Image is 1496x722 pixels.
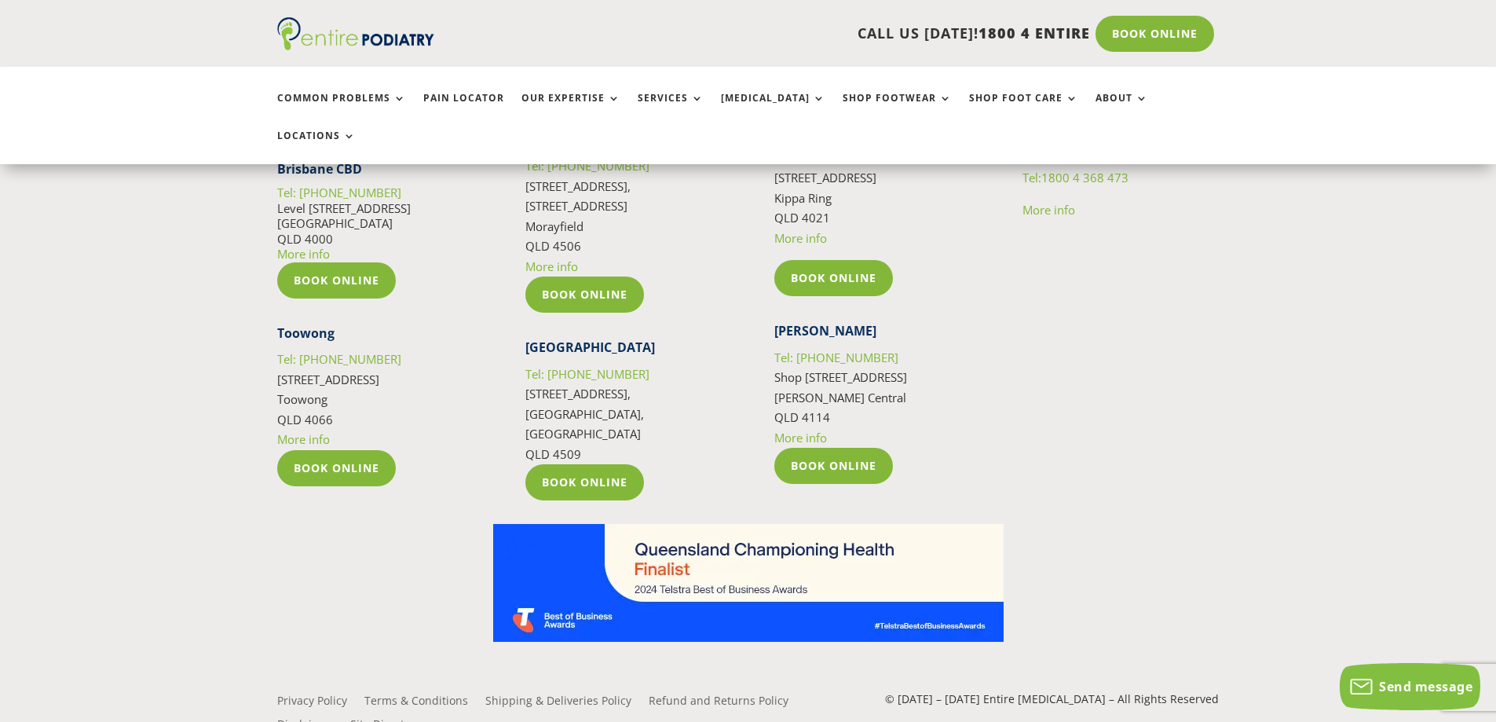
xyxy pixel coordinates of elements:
a: Book Online [525,464,644,500]
a: Tel: [PHONE_NUMBER] [774,350,898,365]
strong: Brisbane CBD [277,160,362,178]
a: Telstra Business Awards QLD State Finalist - Championing Health Category [493,629,1004,645]
a: Book Online [774,260,893,296]
a: About [1095,93,1148,126]
a: Shop Footwear [843,93,952,126]
a: Shop Foot Care [969,93,1078,126]
p: [STREET_ADDRESS] Kippa Ring QLD 4021 [774,148,971,261]
a: Locations [277,130,356,164]
a: Shipping & Deliveries Policy [485,695,631,713]
a: Book Online [774,448,893,484]
button: Send message [1340,663,1480,710]
a: More info [774,430,827,445]
p: Level [STREET_ADDRESS] [GEOGRAPHIC_DATA] QLD 4000 [277,185,474,262]
a: Privacy Policy [277,695,347,713]
a: Book Online [277,450,396,486]
strong: [PERSON_NAME] [774,322,876,339]
p: [STREET_ADDRESS], [GEOGRAPHIC_DATA], [GEOGRAPHIC_DATA] QLD 4509 [525,365,722,465]
a: Book Online [525,277,644,313]
a: Tel: [PHONE_NUMBER] [277,351,401,367]
a: Services [638,93,704,126]
a: Refund and Returns Policy [649,695,788,713]
a: Pain Locator [423,93,504,126]
a: Tel: [PHONE_NUMBER] [525,366,649,382]
strong: [GEOGRAPHIC_DATA] [525,339,655,356]
p: Shop [STREET_ADDRESS] [PERSON_NAME] Central QLD 4114 [774,348,971,449]
a: Terms & Conditions [364,695,468,713]
a: More info [1022,202,1075,218]
span: 1800 4 368 473 [1041,170,1128,185]
a: Tel: [PHONE_NUMBER] [774,150,898,166]
a: Tel: [PHONE_NUMBER] [277,185,401,200]
a: More info [277,431,330,447]
span: Send message [1379,678,1472,695]
a: More info [277,246,330,262]
img: Telstra Business Awards QLD State Finalist - Championing Health Category [493,524,1004,642]
p: CALL US [DATE]! [495,24,1090,44]
span: 1800 4 ENTIRE [978,24,1090,42]
p: © [DATE] – [DATE] Entire [MEDICAL_DATA] – All Rights Reserved [873,689,1219,709]
a: Book Online [1095,16,1214,52]
p: [STREET_ADDRESS] Toowong QLD 4066 [277,350,474,450]
a: More info [525,258,578,274]
a: Common Problems [277,93,406,126]
a: More info [774,230,827,246]
p: [STREET_ADDRESS], [STREET_ADDRESS] Morayfield QLD 4506 [525,156,722,277]
a: Tel: [PHONE_NUMBER] [525,158,649,174]
img: logo (1) [277,17,434,50]
strong: Toowong [277,324,335,342]
a: Our Expertise [521,93,620,126]
a: Entire Podiatry [277,38,434,53]
a: Tel:1800 4 368 473 [1022,170,1128,185]
a: [MEDICAL_DATA] [721,93,825,126]
a: Book Online [277,262,396,299]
